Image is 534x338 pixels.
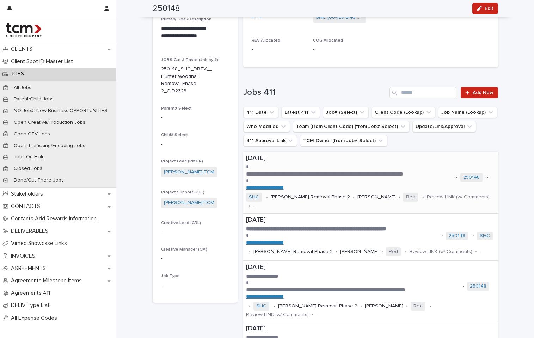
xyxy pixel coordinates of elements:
[427,194,490,200] p: Review LINK (w/ Comments)
[357,194,396,200] p: [PERSON_NAME]
[336,249,337,255] p: •
[164,199,214,207] a: [PERSON_NAME]-TCM
[406,303,408,309] p: •
[246,155,495,162] p: [DATE]
[8,203,46,210] p: CONTACTS
[353,194,355,200] p: •
[249,303,251,309] p: •
[161,141,229,148] p: -
[456,174,458,180] p: •
[243,135,297,146] button: 411 Approval Link
[161,114,229,121] p: -
[256,303,266,309] a: SHC
[161,274,180,278] span: Job Type
[161,159,203,164] span: Project Lead (PMGR)
[312,312,313,318] p: •
[253,249,333,255] p: [PERSON_NAME] Removal Phase 2
[153,4,180,14] h2: 250148
[8,302,55,309] p: DELIV Type List
[316,14,363,21] a: SHC (00-120 ENG Spots)
[161,247,207,252] span: Creative Manager (CM)
[463,174,480,180] a: 250148
[485,6,493,11] span: Edit
[8,191,49,197] p: Stakeholders
[381,249,383,255] p: •
[161,58,218,62] span: JOBS-Cut & Paste (Job by #)
[8,253,41,259] p: INVOICES
[281,107,320,118] button: Latest 411
[8,290,56,296] p: Agreements 411
[8,108,113,114] p: NO Job#: New Business OPPORTUNITIES
[480,249,481,255] p: -
[411,302,425,311] span: Red
[161,133,188,137] span: Child# Select
[293,121,410,132] button: Team (from Client Code) (from Job# Select)
[246,312,309,318] p: Review LINK (w/ Comments)
[278,303,357,309] p: [PERSON_NAME] Removal Phase 2
[410,249,472,255] p: Review LINK (w/ Comments)
[6,23,42,37] img: 4hMmSqQkux38exxPVZHQ
[8,70,30,77] p: JOBS
[246,264,495,271] p: [DATE]
[472,233,474,239] p: •
[266,194,268,200] p: •
[313,38,343,43] span: COG Allocated
[360,303,362,309] p: •
[300,135,387,146] button: TCM Owner (from Job# Select)
[249,203,251,209] p: •
[8,143,91,149] p: Open Trafficking/Encoding Jobs
[313,46,366,53] p: -
[8,166,48,172] p: Closed Jobs
[473,90,493,95] span: Add New
[161,221,201,225] span: Creative Lead (CRL)
[462,283,464,289] p: •
[422,194,424,200] p: •
[449,233,465,239] a: 250148
[161,190,204,195] span: Project Support (PJC)
[412,121,476,132] button: Update/Link/Approval
[430,303,431,309] p: •
[8,228,54,234] p: DELIVERABLES
[399,194,400,200] p: •
[252,38,280,43] span: REV Allocated
[372,107,435,118] button: Client Code (Lookup)
[8,85,37,91] p: All Jobs
[252,46,305,53] p: -
[8,119,91,125] p: Open Creative/Production Jobs
[271,194,350,200] p: [PERSON_NAME] Removal Phase 2
[8,131,56,137] p: Open CTV Jobs
[243,121,290,132] button: Who Modified
[8,215,102,222] p: Contacts Add Rewards Information
[249,249,251,255] p: •
[487,174,489,180] p: •
[243,87,387,98] h1: Jobs 411
[340,249,379,255] p: [PERSON_NAME]
[161,228,229,236] p: -
[8,265,51,272] p: AGREEMENTS
[470,283,486,289] a: 250148
[480,233,490,239] a: SHC
[472,3,498,14] button: Edit
[405,249,407,255] p: •
[8,46,38,53] p: CLIENTS
[403,193,418,202] span: Red
[316,312,318,318] p: -
[164,168,214,176] a: [PERSON_NAME]-TCM
[389,87,456,98] input: Search
[441,233,443,239] p: •
[161,255,229,262] p: -
[246,216,495,224] p: [DATE]
[161,281,229,289] p: -
[8,315,63,321] p: All Expense Codes
[243,107,278,118] button: 411 Date
[246,325,495,333] p: [DATE]
[475,249,477,255] p: •
[386,247,401,256] span: Red
[8,58,79,65] p: Client Spot ID Master List
[8,177,69,183] p: Done/Out There Jobs
[249,194,259,200] a: SHC
[8,96,59,102] p: Parent/Child Jobs
[274,303,275,309] p: •
[161,106,192,111] span: Parent# Select
[323,107,369,118] button: Job# (Select)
